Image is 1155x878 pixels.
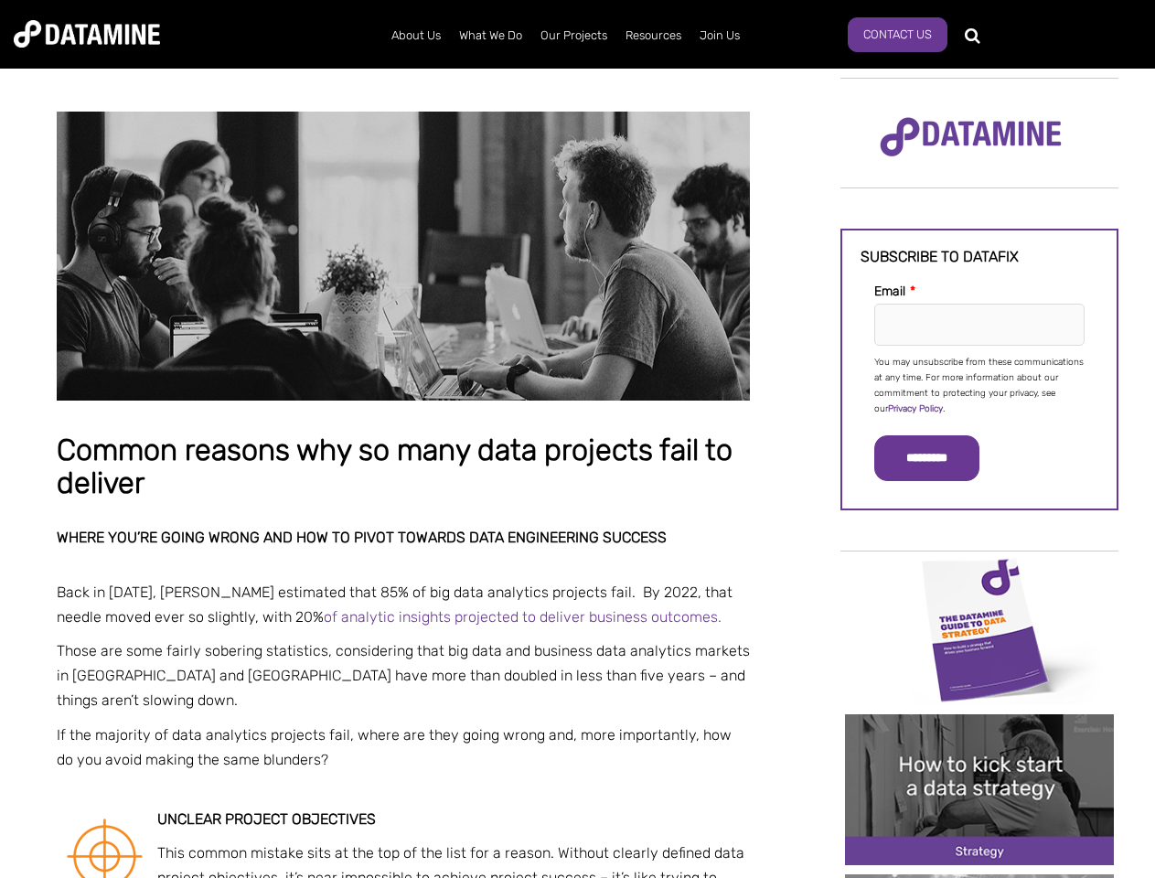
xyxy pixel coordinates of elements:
a: Our Projects [531,12,616,59]
p: If the majority of data analytics projects fail, where are they going wrong and, more importantly... [57,723,750,772]
p: You may unsubscribe from these communications at any time. For more information about our commitm... [874,355,1085,417]
a: What We Do [450,12,531,59]
img: 20241212 How to kick start a data strategy-2 [845,714,1114,865]
a: Join Us [690,12,749,59]
h3: Subscribe to datafix [861,249,1098,265]
strong: Unclear project objectives [157,810,376,828]
p: Those are some fairly sobering statistics, considering that big data and business data analytics ... [57,638,750,713]
a: Privacy Policy [888,403,943,414]
a: Contact Us [848,17,947,52]
a: About Us [382,12,450,59]
img: Datamine [14,20,160,48]
span: Email [874,284,905,299]
a: of analytic insights projected to deliver business outcomes. [324,608,722,626]
p: Back in [DATE], [PERSON_NAME] estimated that 85% of big data analytics projects fail. By 2022, th... [57,580,750,629]
img: Common reasons why so many data projects fail to deliver [57,112,750,401]
img: Datamine Logo No Strapline - Purple [868,105,1074,169]
h2: Where you’re going wrong and how to pivot towards data engineering success [57,530,750,546]
img: Data Strategy Cover thumbnail [845,553,1114,704]
a: Resources [616,12,690,59]
h1: Common reasons why so many data projects fail to deliver [57,434,750,499]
